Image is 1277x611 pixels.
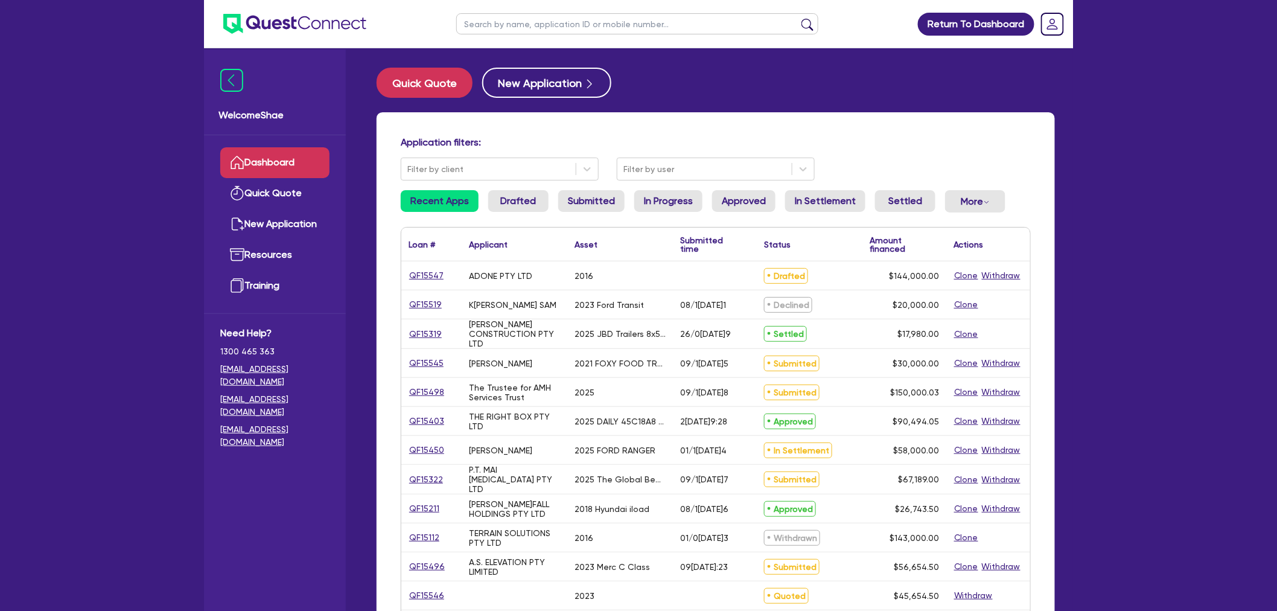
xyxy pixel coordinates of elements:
[894,591,939,601] span: $45,654.50
[575,533,593,543] div: 2016
[954,269,979,283] button: Clone
[954,414,979,428] button: Clone
[558,190,625,212] a: Submitted
[954,502,979,516] button: Clone
[409,531,440,545] a: QF15112
[409,589,445,603] a: QF15546
[409,560,445,574] a: QF15496
[220,393,330,418] a: [EMAIL_ADDRESS][DOMAIN_NAME]
[954,298,979,312] button: Clone
[680,300,726,310] div: 08/1[DATE]1
[409,298,442,312] a: QF15519
[469,528,560,548] div: TERRAIN SOLUTIONS PTY LTD
[764,385,820,400] span: Submitted
[981,473,1021,487] button: Withdraw
[680,446,727,455] div: 01/1[DATE]4
[890,388,939,397] span: $150,000.03
[482,68,611,98] button: New Application
[456,13,818,34] input: Search by name, application ID or mobile number...
[575,329,666,339] div: 2025 JBD Trailers 8x5 Builders Trailer
[575,417,666,426] div: 2025 DAILY 45C18A8 3.75M DUAL CAB
[680,562,728,572] div: 09[DATE]:23
[954,589,993,603] button: Withdraw
[469,557,560,577] div: A.S. ELEVATION PTY LIMITED
[377,68,473,98] button: Quick Quote
[230,217,244,231] img: new-application
[575,300,644,310] div: 2023 Ford Transit
[220,326,330,341] span: Need Help?
[409,414,445,428] a: QF15403
[981,385,1021,399] button: Withdraw
[409,269,444,283] a: QF15547
[469,465,560,494] div: P.T. MAI [MEDICAL_DATA] PTY LTD
[469,271,532,281] div: ADONE PTY LTD
[712,190,775,212] a: Approved
[764,559,820,575] span: Submitted
[409,502,440,516] a: QF15211
[409,327,442,341] a: QF15319
[981,414,1021,428] button: Withdraw
[230,186,244,200] img: quick-quote
[218,108,331,123] span: Welcome Shae
[409,443,445,457] a: QF15450
[893,300,939,310] span: $20,000.00
[575,446,655,455] div: 2025 FORD RANGER
[220,345,330,358] span: 1300 465 363
[893,446,939,455] span: $58,000.00
[918,13,1034,36] a: Return To Dashboard
[680,504,728,514] div: 08/1[DATE]6
[230,278,244,293] img: training
[1037,8,1068,40] a: Dropdown toggle
[469,383,560,402] div: The Trustee for AMH Services Trust
[680,359,728,368] div: 09/1[DATE]5
[220,69,243,92] img: icon-menu-close
[634,190,702,212] a: In Progress
[220,423,330,449] a: [EMAIL_ADDRESS][DOMAIN_NAME]
[894,562,939,572] span: $56,654.50
[897,329,939,339] span: $17,980.00
[954,385,979,399] button: Clone
[469,240,508,249] div: Applicant
[220,147,330,178] a: Dashboard
[220,209,330,240] a: New Application
[230,248,244,262] img: resources
[409,356,444,370] a: QF15545
[469,499,560,519] div: [PERSON_NAME]FALL HOLDINGS PTY LTD
[575,562,650,572] div: 2023 Merc C Class
[488,190,549,212] a: Drafted
[981,356,1021,370] button: Withdraw
[220,363,330,388] a: [EMAIL_ADDRESS][DOMAIN_NAME]
[895,504,939,514] span: $26,743.50
[575,591,594,601] div: 2023
[680,475,728,484] div: 09/1[DATE]7
[954,560,979,574] button: Clone
[870,236,939,253] div: Amount financed
[680,417,727,426] div: 2[DATE]9:28
[981,560,1021,574] button: Withdraw
[893,359,939,368] span: $30,000.00
[954,356,979,370] button: Clone
[469,319,560,348] div: [PERSON_NAME] CONSTRUCTION PTY LTD
[785,190,865,212] a: In Settlement
[889,271,939,281] span: $144,000.00
[764,530,820,546] span: Withdrawn
[898,475,939,484] span: $67,189.00
[575,388,594,397] div: 2025
[981,502,1021,516] button: Withdraw
[469,359,532,368] div: [PERSON_NAME]
[575,271,593,281] div: 2016
[575,504,649,514] div: 2018 Hyundai iload
[764,501,816,517] span: Approved
[981,269,1021,283] button: Withdraw
[469,300,556,310] div: K[PERSON_NAME] SAM
[764,326,807,342] span: Settled
[575,359,666,368] div: 2021 FOXY FOOD TRUCK
[680,388,728,397] div: 09/1[DATE]8
[469,412,560,431] div: THE RIGHT BOX PTY LTD
[954,240,984,249] div: Actions
[875,190,935,212] a: Settled
[764,240,791,249] div: Status
[223,14,366,34] img: quest-connect-logo-blue
[220,240,330,270] a: Resources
